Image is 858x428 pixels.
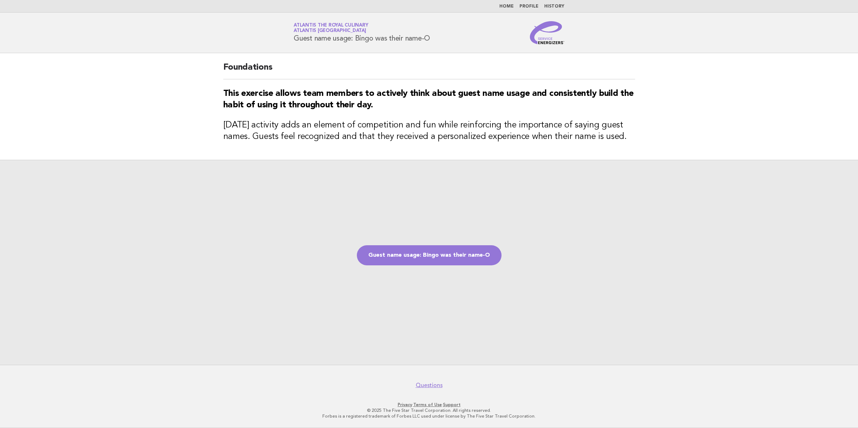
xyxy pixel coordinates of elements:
[223,89,634,110] strong: This exercise allows team members to actively think about guest name usage and consistently build...
[357,245,502,265] a: Guest name usage: Bingo was their name-O
[398,402,412,407] a: Privacy
[416,382,443,389] a: Questions
[209,402,649,408] p: · ·
[294,23,430,42] h1: Guest name usage: Bingo was their name-O
[499,4,514,9] a: Home
[209,408,649,413] p: © 2025 The Five Star Travel Corporation. All rights reserved.
[519,4,538,9] a: Profile
[223,62,635,79] h2: Foundations
[443,402,461,407] a: Support
[223,120,635,143] h3: [DATE] activity adds an element of competition and fun while reinforcing the importance of saying...
[209,413,649,419] p: Forbes is a registered trademark of Forbes LLC used under license by The Five Star Travel Corpora...
[544,4,564,9] a: History
[294,29,366,33] span: Atlantis [GEOGRAPHIC_DATA]
[413,402,442,407] a: Terms of Use
[294,23,368,33] a: Atlantis the Royal CulinaryAtlantis [GEOGRAPHIC_DATA]
[530,21,564,44] img: Service Energizers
